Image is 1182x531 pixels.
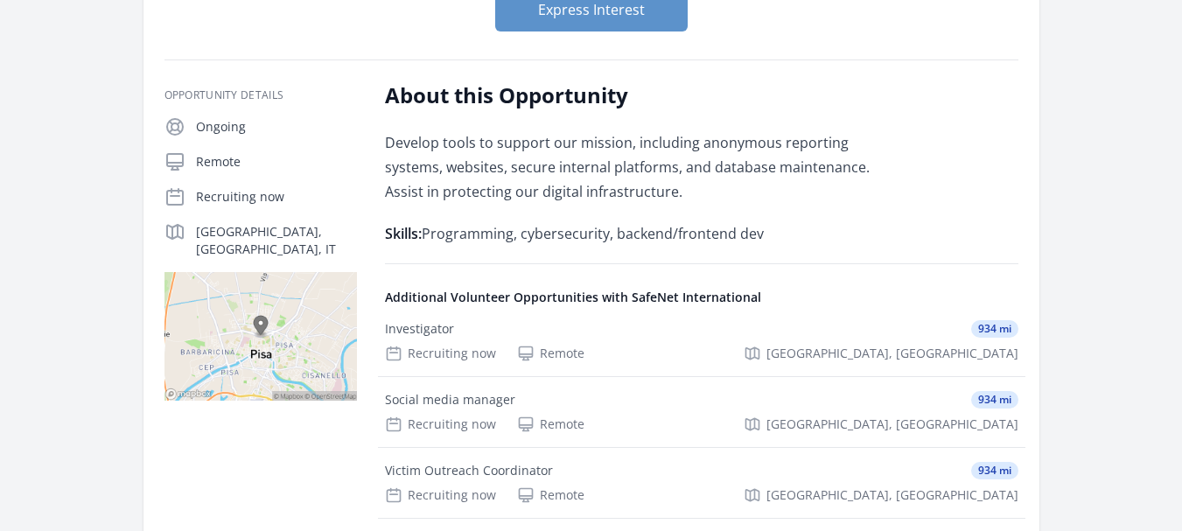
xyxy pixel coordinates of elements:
div: Remote [517,345,584,362]
a: Social media manager 934 mi Recruiting now Remote [GEOGRAPHIC_DATA], [GEOGRAPHIC_DATA] [378,377,1025,447]
p: Remote [196,153,357,171]
div: Recruiting now [385,416,496,433]
span: 934 mi [971,320,1018,338]
p: Develop tools to support our mission, including anonymous reporting systems, websites, secure int... [385,130,897,204]
p: Recruiting now [196,188,357,206]
div: Investigator [385,320,454,338]
span: 934 mi [971,391,1018,409]
img: Map [164,272,357,401]
p: Ongoing [196,118,357,136]
div: Victim Outreach Coordinator [385,462,553,479]
span: [GEOGRAPHIC_DATA], [GEOGRAPHIC_DATA] [766,345,1018,362]
div: Recruiting now [385,345,496,362]
a: Investigator 934 mi Recruiting now Remote [GEOGRAPHIC_DATA], [GEOGRAPHIC_DATA] [378,306,1025,376]
h4: Additional Volunteer Opportunities with SafeNet International [385,289,1018,306]
div: Social media manager [385,391,515,409]
div: Recruiting now [385,486,496,504]
p: Programming, cybersecurity, backend/frontend dev [385,221,897,246]
span: 934 mi [971,462,1018,479]
div: Remote [517,416,584,433]
p: [GEOGRAPHIC_DATA], [GEOGRAPHIC_DATA], IT [196,223,357,258]
strong: Skills: [385,224,422,243]
span: [GEOGRAPHIC_DATA], [GEOGRAPHIC_DATA] [766,416,1018,433]
a: Victim Outreach Coordinator 934 mi Recruiting now Remote [GEOGRAPHIC_DATA], [GEOGRAPHIC_DATA] [378,448,1025,518]
div: Remote [517,486,584,504]
h3: Opportunity Details [164,88,357,102]
span: [GEOGRAPHIC_DATA], [GEOGRAPHIC_DATA] [766,486,1018,504]
h2: About this Opportunity [385,81,897,109]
